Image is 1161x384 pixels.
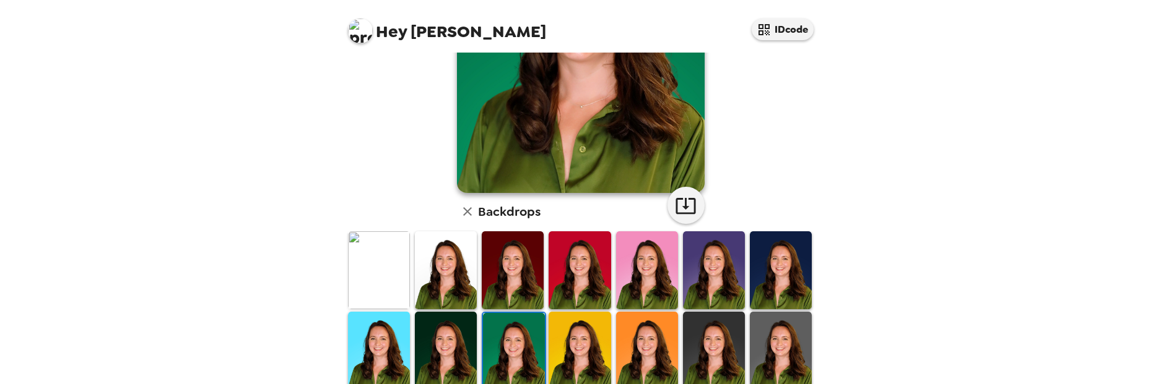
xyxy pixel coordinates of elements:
h6: Backdrops [478,202,541,221]
img: profile pic [348,19,373,43]
button: IDcode [752,19,814,40]
span: [PERSON_NAME] [348,12,546,40]
span: Hey [376,20,407,43]
img: Original [348,231,410,309]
